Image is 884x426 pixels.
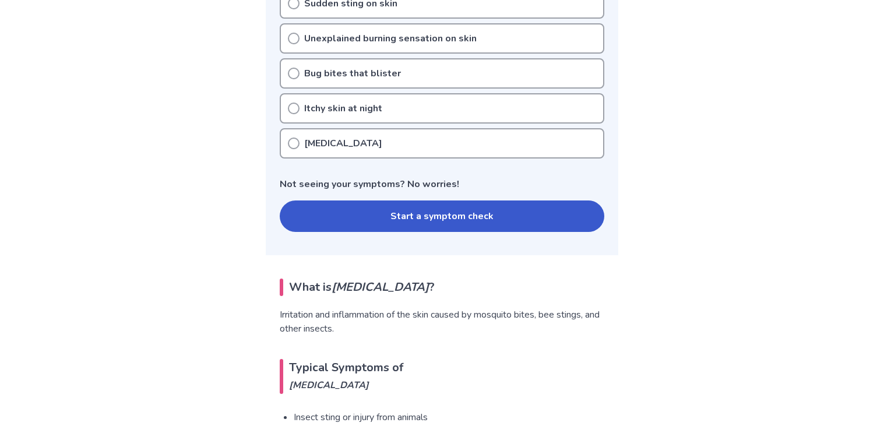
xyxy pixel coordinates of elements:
p: Not seeing your symptoms? No worries! [280,177,604,191]
p: Itchy skin at night [304,101,382,115]
em: [MEDICAL_DATA] [289,376,604,394]
h2: What is ? [280,279,604,296]
p: Unexplained burning sensation on skin [304,31,477,45]
p: Irritation and inflammation of the skin caused by mosquito bites, bee stings, and other insects. [280,308,604,336]
p: Bug bites that blister [304,66,401,80]
p: [MEDICAL_DATA] [304,136,382,150]
em: [MEDICAL_DATA] [332,279,429,295]
h2: Typical Symptoms of [280,359,604,394]
button: Start a symptom check [280,200,604,232]
li: Insect sting or injury from animals [294,410,604,424]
